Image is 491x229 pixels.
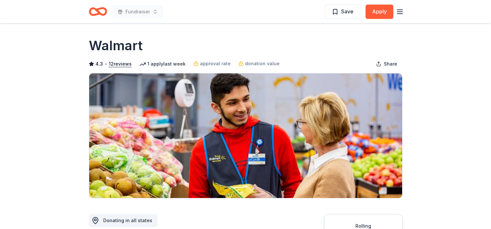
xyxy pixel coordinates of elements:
[325,5,360,19] button: Save
[200,60,231,68] span: approval rate
[109,60,132,68] button: 12reviews
[193,60,231,68] a: approval rate
[366,5,393,19] button: Apply
[125,8,150,16] span: Fundraiser
[245,60,280,68] span: donation value
[89,73,402,198] img: Image for Walmart
[95,60,103,68] span: 4.3
[341,7,353,16] span: Save
[384,60,397,68] span: Share
[89,4,107,19] a: Home
[89,37,143,55] h1: Walmart
[371,57,402,70] button: Share
[103,218,152,223] span: Donating in all states
[105,61,107,67] span: •
[139,60,186,68] div: 1 apply last week
[238,60,280,68] a: donation value
[112,5,163,18] button: Fundraiser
